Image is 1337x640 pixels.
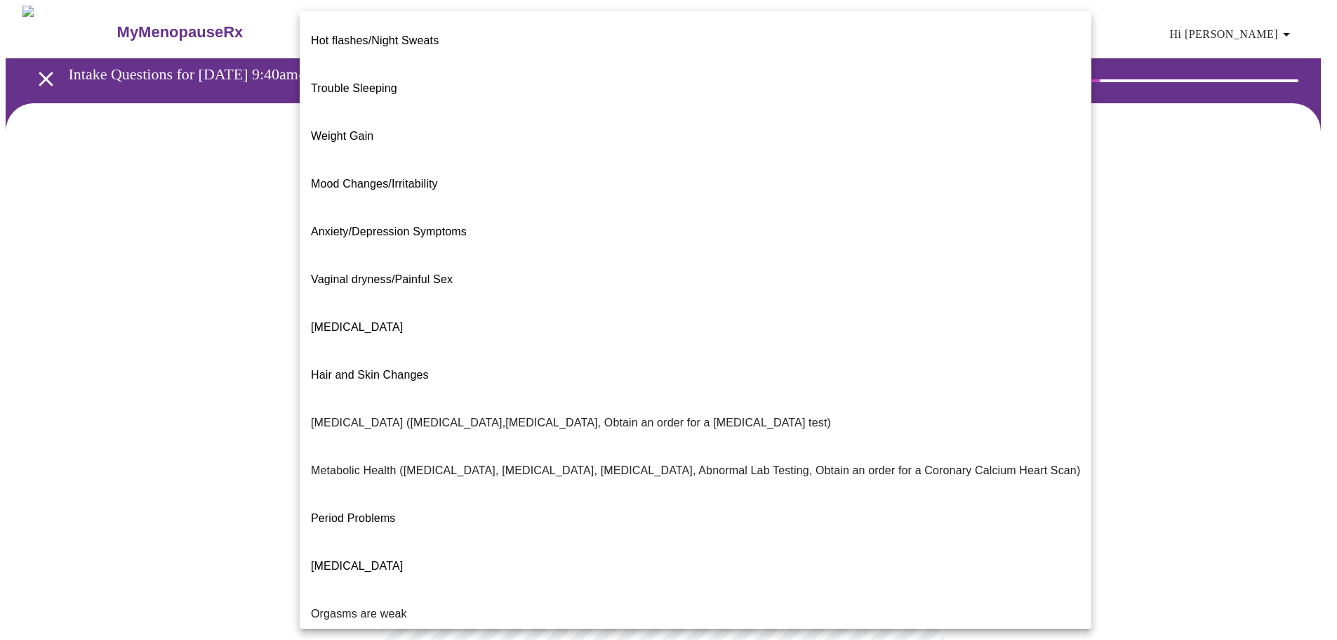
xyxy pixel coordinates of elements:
[311,560,403,572] span: [MEDICAL_DATA]
[311,369,429,381] span: Hair and Skin Changes
[311,130,373,142] span: Weight Gain
[311,321,403,333] span: [MEDICAL_DATA]
[311,34,439,46] span: Hot flashes/Night Sweats
[311,178,438,190] span: Mood Changes/Irritability
[311,606,407,622] p: Orgasms are weak
[311,462,1080,479] p: Metabolic Health ([MEDICAL_DATA], [MEDICAL_DATA], [MEDICAL_DATA], Abnormal Lab Testing, Obtain an...
[311,414,831,431] p: [MEDICAL_DATA] ([MEDICAL_DATA],[MEDICAL_DATA], Obtain an order for a [MEDICAL_DATA] test)
[311,512,396,524] span: Period Problems
[311,82,397,94] span: Trouble Sleeping
[311,226,467,237] span: Anxiety/Depression Symptoms
[311,273,453,285] span: Vaginal dryness/Painful Sex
